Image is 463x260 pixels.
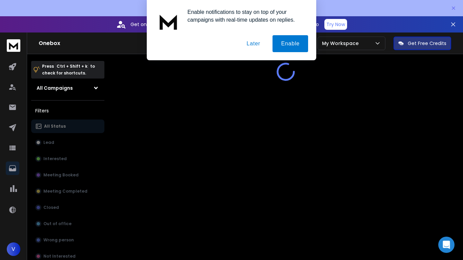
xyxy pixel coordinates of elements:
button: Later [238,35,268,52]
img: notification icon [155,8,182,35]
div: Enable notifications to stay on top of your campaigns with real-time updates on replies. [182,8,308,24]
div: Open Intercom Messenger [438,237,455,253]
p: Press to check for shortcuts. [42,63,95,77]
span: Ctrl + Shift + k [56,62,88,70]
button: All Campaigns [31,81,104,95]
h1: All Campaigns [37,85,73,91]
button: Enable [273,35,308,52]
button: V [7,242,20,256]
h3: Filters [31,106,104,115]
